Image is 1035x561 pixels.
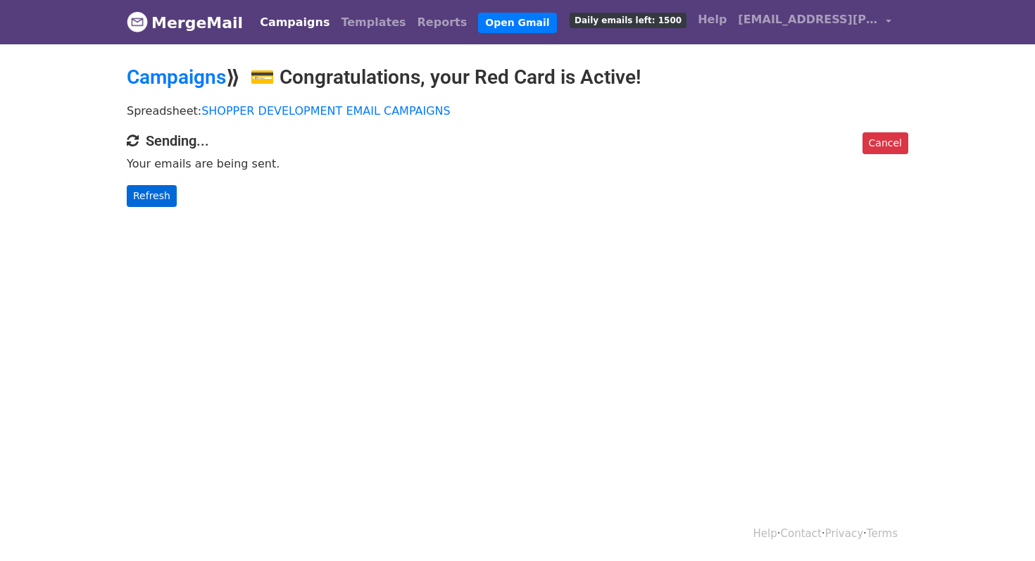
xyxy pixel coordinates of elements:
a: Cancel [862,132,908,154]
a: Templates [335,8,411,37]
a: Reports [412,8,473,37]
a: Campaigns [254,8,335,37]
h4: Sending... [127,132,908,149]
a: Privacy [825,527,863,540]
img: MergeMail logo [127,11,148,32]
a: MergeMail [127,8,243,37]
span: Daily emails left: 1500 [570,13,686,28]
a: Help [692,6,732,34]
a: Refresh [127,185,177,207]
p: Your emails are being sent. [127,156,908,171]
p: Spreadsheet: [127,103,908,118]
a: Contact [781,527,822,540]
a: Open Gmail [478,13,556,33]
a: Help [753,527,777,540]
span: [EMAIL_ADDRESS][PERSON_NAME][DOMAIN_NAME] [738,11,879,28]
h2: ⟫ 💳 Congratulations, your Red Card is Active! [127,65,908,89]
a: Terms [867,527,898,540]
a: Daily emails left: 1500 [564,6,692,34]
a: [EMAIL_ADDRESS][PERSON_NAME][DOMAIN_NAME] [732,6,897,39]
a: SHOPPER DEVELOPMENT EMAIL CAMPAIGNS [201,104,451,118]
iframe: Chat Widget [965,493,1035,561]
a: Campaigns [127,65,226,89]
